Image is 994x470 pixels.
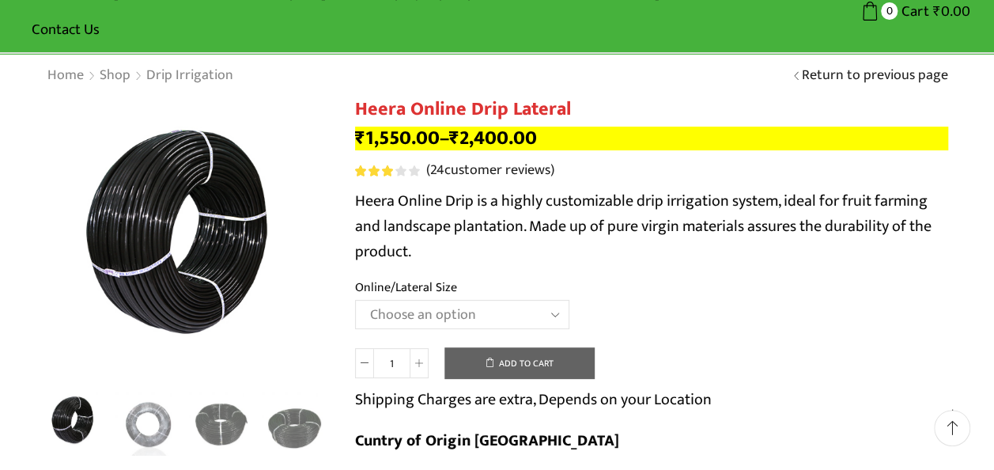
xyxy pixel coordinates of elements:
[430,158,444,182] span: 24
[355,387,712,412] p: Shipping Charges are extra, Depends on your Location
[99,66,131,86] a: Shop
[374,348,410,378] input: Product quantity
[449,122,537,154] bdi: 2,400.00
[426,161,554,181] a: (24customer reviews)
[189,392,255,455] li: 3 / 5
[115,392,181,457] a: 2
[881,2,898,19] span: 0
[189,392,255,457] a: 4
[355,427,619,454] b: Cuntry of Origin [GEOGRAPHIC_DATA]
[262,392,327,455] li: 4 / 5
[355,279,457,297] label: Online/Lateral Size
[444,347,595,379] button: Add to cart
[449,122,459,154] span: ₹
[802,66,948,86] a: Return to previous page
[355,165,395,176] span: Rated out of 5 based on customer ratings
[47,66,85,86] a: Home
[43,389,108,455] img: Heera Online Drip Lateral
[146,66,234,86] a: Drip Irrigation
[43,392,108,455] li: 1 / 5
[355,122,365,154] span: ₹
[24,11,108,48] a: Contact Us
[355,188,948,264] p: Heera Online Drip is a highly customizable drip irrigation system, ideal for fruit farming and la...
[47,66,234,86] nav: Breadcrumb
[115,392,181,455] li: 2 / 5
[262,392,327,457] a: HG
[47,99,331,384] div: 1 / 5
[355,165,422,176] span: 24
[355,122,440,154] bdi: 1,550.00
[355,165,419,176] div: Rated 3.08 out of 5
[898,1,929,22] span: Cart
[43,389,108,455] a: Heera Online Drip Lateral 3
[355,98,948,121] h1: Heera Online Drip Lateral
[355,127,948,150] p: –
